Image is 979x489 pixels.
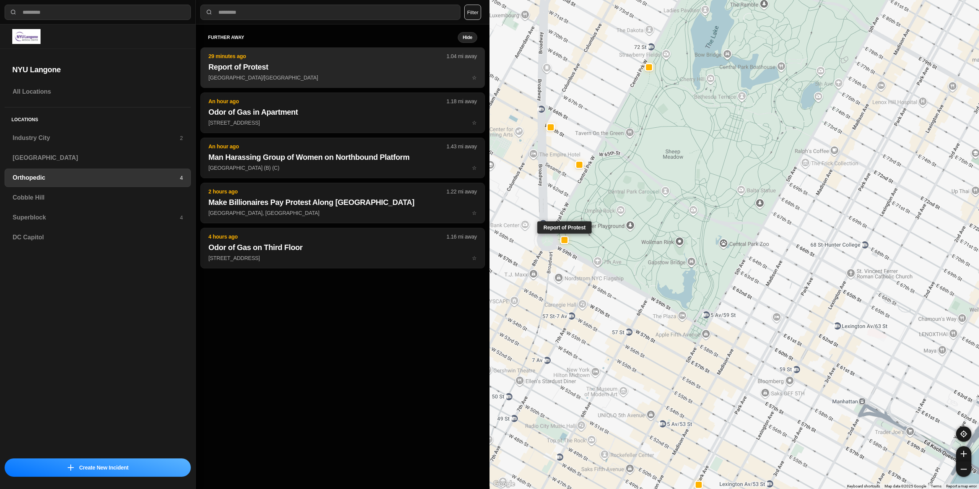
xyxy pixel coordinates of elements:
[208,242,477,253] h2: Odor of Gas on Third Floor
[200,228,485,268] button: 4 hours ago1.16 mi awayOdor of Gas on Third Floor[STREET_ADDRESS]star
[13,213,180,222] h3: Superblock
[208,254,477,262] p: [STREET_ADDRESS]
[208,188,447,195] p: 2 hours ago
[946,484,977,488] a: Report a map error
[13,133,180,143] h3: Industry City
[5,83,191,101] a: All Locations
[960,431,967,437] img: recenter
[200,183,485,223] button: 2 hours ago1.22 mi awayMake Billionaires Pay Protest Along [GEOGRAPHIC_DATA][GEOGRAPHIC_DATA], [G...
[447,52,477,60] p: 1.04 mi away
[5,458,191,477] button: iconCreate New Incident
[491,479,517,489] a: Open this area in Google Maps (opens a new window)
[5,129,191,147] a: Industry City2
[200,138,485,178] button: An hour ago1.43 mi awayMan Harassing Group of Women on Northbound Platform[GEOGRAPHIC_DATA] (B) (...
[956,426,971,442] button: recenter
[208,62,477,72] h2: Report of Protest
[208,119,477,127] p: [STREET_ADDRESS]
[13,153,183,162] h3: [GEOGRAPHIC_DATA]
[847,484,880,489] button: Keyboard shortcuts
[472,165,477,171] span: star
[956,461,971,477] button: zoom-out
[208,97,447,105] p: An hour ago
[180,174,183,182] p: 4
[472,120,477,126] span: star
[447,188,477,195] p: 1.22 mi away
[208,143,447,150] p: An hour ago
[200,255,485,261] a: 4 hours ago1.16 mi awayOdor of Gas on Third Floor[STREET_ADDRESS]star
[463,34,472,41] small: Hide
[464,5,481,20] button: Filter
[961,451,967,457] img: zoom-in
[200,93,485,133] button: An hour ago1.18 mi awayOdor of Gas in Apartment[STREET_ADDRESS]star
[205,8,213,16] img: search
[208,197,477,208] h2: Make Billionaires Pay Protest Along [GEOGRAPHIC_DATA]
[458,32,477,43] button: Hide
[13,193,183,202] h3: Cobble Hill
[472,75,477,81] span: star
[208,233,447,240] p: 4 hours ago
[208,52,447,60] p: 29 minutes ago
[447,97,477,105] p: 1.18 mi away
[5,208,191,227] a: Superblock4
[200,47,485,88] button: 29 minutes ago1.04 mi awayReport of Protest[GEOGRAPHIC_DATA]/[GEOGRAPHIC_DATA]star
[491,479,517,489] img: Google
[472,210,477,216] span: star
[10,8,17,16] img: search
[472,255,477,261] span: star
[13,173,180,182] h3: Orthopedic
[79,464,128,471] p: Create New Incident
[537,221,592,234] div: Report of Protest
[447,143,477,150] p: 1.43 mi away
[5,149,191,167] a: [GEOGRAPHIC_DATA]
[180,134,183,142] p: 2
[560,236,569,244] button: Report of Protest
[13,87,183,96] h3: All Locations
[5,107,191,129] h5: Locations
[885,484,926,488] span: Map data ©2025 Google
[12,64,183,75] h2: NYU Langone
[12,29,41,44] img: logo
[5,188,191,207] a: Cobble Hill
[200,210,485,216] a: 2 hours ago1.22 mi awayMake Billionaires Pay Protest Along [GEOGRAPHIC_DATA][GEOGRAPHIC_DATA], [G...
[5,169,191,187] a: Orthopedic4
[200,74,485,81] a: 29 minutes ago1.04 mi awayReport of Protest[GEOGRAPHIC_DATA]/[GEOGRAPHIC_DATA]star
[208,209,477,217] p: [GEOGRAPHIC_DATA], [GEOGRAPHIC_DATA]
[208,34,458,41] h5: further away
[200,164,485,171] a: An hour ago1.43 mi awayMan Harassing Group of Women on Northbound Platform[GEOGRAPHIC_DATA] (B) (...
[5,228,191,247] a: DC Capitol
[961,466,967,472] img: zoom-out
[180,214,183,221] p: 4
[208,164,477,172] p: [GEOGRAPHIC_DATA] (B) (C)
[931,484,942,488] a: Terms (opens in new tab)
[68,465,74,471] img: icon
[447,233,477,240] p: 1.16 mi away
[956,446,971,461] button: zoom-in
[13,233,183,242] h3: DC Capitol
[208,152,477,162] h2: Man Harassing Group of Women on Northbound Platform
[208,74,477,81] p: [GEOGRAPHIC_DATA]/[GEOGRAPHIC_DATA]
[208,107,477,117] h2: Odor of Gas in Apartment
[200,119,485,126] a: An hour ago1.18 mi awayOdor of Gas in Apartment[STREET_ADDRESS]star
